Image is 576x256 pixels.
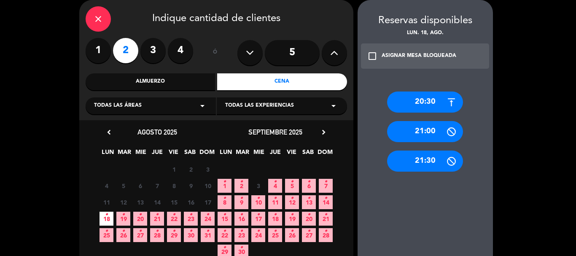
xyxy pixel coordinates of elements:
i: • [223,241,226,254]
span: LUN [219,147,233,161]
i: • [240,224,243,238]
i: • [223,175,226,189]
i: • [274,191,277,205]
i: • [172,224,175,238]
span: 24 [251,228,265,242]
span: 26 [285,228,299,242]
span: 7 [319,179,333,193]
span: 5 [116,179,130,193]
span: 1 [218,179,231,193]
i: • [291,208,293,221]
span: 9 [184,179,198,193]
span: VIE [285,147,299,161]
i: • [307,208,310,221]
span: 13 [302,195,316,209]
span: SAB [183,147,197,161]
i: • [257,191,260,205]
span: 1 [167,162,181,176]
span: 17 [201,195,215,209]
span: 3 [201,162,215,176]
label: 4 [168,38,193,63]
span: agosto 2025 [137,128,177,136]
span: 24 [201,212,215,226]
div: 21:30 [387,151,463,172]
i: • [307,175,310,189]
span: 3 [251,179,265,193]
span: 18 [100,212,113,226]
i: • [139,208,142,221]
i: • [105,224,108,238]
span: 20 [133,212,147,226]
span: 7 [150,179,164,193]
i: • [156,208,159,221]
span: 23 [184,212,198,226]
i: • [240,175,243,189]
span: 31 [201,228,215,242]
i: chevron_left [105,128,113,137]
span: 30 [184,228,198,242]
i: arrow_drop_down [328,101,339,111]
i: • [324,175,327,189]
i: • [291,224,293,238]
span: Todas las áreas [94,102,142,110]
span: 2 [234,179,248,193]
i: • [122,224,125,238]
i: chevron_right [319,128,328,137]
span: 9 [234,195,248,209]
span: 15 [167,195,181,209]
span: 4 [268,179,282,193]
span: VIE [167,147,180,161]
span: 12 [116,195,130,209]
span: 2 [184,162,198,176]
span: 27 [133,228,147,242]
span: 11 [268,195,282,209]
span: 19 [285,212,299,226]
div: 21:00 [387,121,463,142]
span: 5 [285,179,299,193]
span: 28 [319,228,333,242]
i: • [206,208,209,221]
i: • [105,208,108,221]
div: ASIGNAR MESA BLOQUEADA [382,52,456,60]
span: 19 [116,212,130,226]
label: 2 [113,38,138,63]
i: • [324,224,327,238]
span: 14 [319,195,333,209]
span: 8 [218,195,231,209]
span: 29 [167,228,181,242]
i: • [274,175,277,189]
i: • [189,224,192,238]
i: close [93,14,103,24]
span: Todas las experiencias [225,102,294,110]
i: • [291,191,293,205]
i: • [307,191,310,205]
span: 14 [150,195,164,209]
span: septiembre 2025 [248,128,302,136]
i: • [240,241,243,254]
span: SAB [301,147,315,161]
span: MAR [117,147,131,161]
i: • [307,224,310,238]
i: • [206,224,209,238]
span: 10 [201,179,215,193]
i: • [324,191,327,205]
span: 15 [218,212,231,226]
label: 1 [86,38,111,63]
span: 25 [100,228,113,242]
i: • [240,208,243,221]
span: MIE [134,147,148,161]
span: MAR [235,147,249,161]
span: 17 [251,212,265,226]
label: 3 [140,38,166,63]
span: 4 [100,179,113,193]
span: 10 [251,195,265,209]
i: • [122,208,125,221]
span: MIE [252,147,266,161]
span: 22 [167,212,181,226]
i: • [172,208,175,221]
div: Reservas disponibles [358,13,493,29]
i: • [156,224,159,238]
span: 11 [100,195,113,209]
span: 21 [150,212,164,226]
span: 16 [234,212,248,226]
